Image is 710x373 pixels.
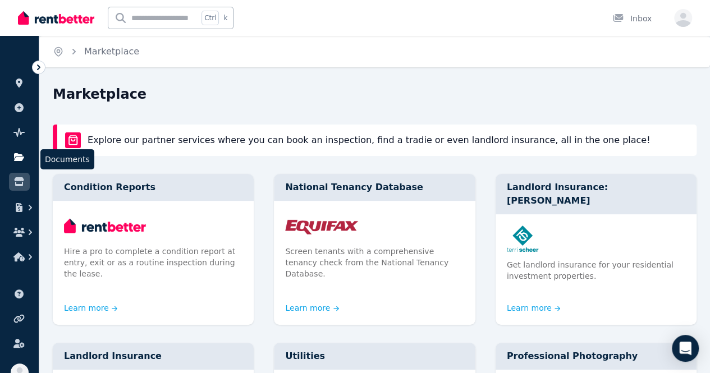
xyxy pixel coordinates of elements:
a: Marketplace [84,46,139,57]
div: Inbox [612,13,652,24]
a: Learn more [64,302,118,314]
div: National Tenancy Database [274,174,475,201]
img: RentBetter [18,10,94,26]
div: Open Intercom Messenger [672,335,699,362]
p: Explore our partner services where you can book an inspection, find a tradie or even landlord ins... [88,133,650,147]
img: Condition Reports [64,212,242,239]
span: Documents [45,154,90,165]
div: Landlord Insurance: [PERSON_NAME] [496,174,697,214]
h1: Marketplace [53,85,146,103]
div: Condition Reports [53,174,254,201]
img: Landlord Insurance: Terri Scheer [507,225,685,252]
span: k [223,13,227,22]
div: Utilities [274,343,475,370]
nav: Breadcrumb [39,36,153,67]
p: Screen tenants with a comprehensive tenancy check from the National Tenancy Database. [285,246,464,279]
a: Learn more [507,302,561,314]
a: Learn more [285,302,339,314]
p: Get landlord insurance for your residential investment properties. [507,259,685,282]
img: National Tenancy Database [285,212,464,239]
div: Professional Photography [496,343,697,370]
span: Ctrl [201,11,219,25]
p: Hire a pro to complete a condition report at entry, exit or as a routine inspection during the le... [64,246,242,279]
div: Landlord Insurance [53,343,254,370]
img: rentBetter Marketplace [65,132,81,148]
